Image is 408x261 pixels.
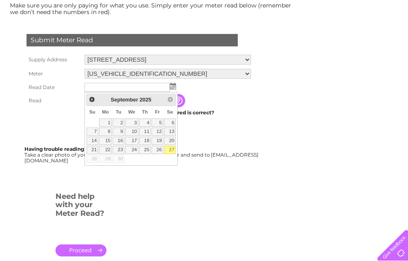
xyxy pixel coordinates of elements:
[128,109,135,114] span: Wednesday
[99,146,112,154] a: 22
[139,128,151,136] a: 11
[283,35,301,41] a: Energy
[167,109,173,114] span: Saturday
[56,191,106,222] h3: Need help with your Meter Read?
[125,137,138,145] a: 17
[113,146,124,154] a: 23
[24,81,82,94] th: Read Date
[139,118,151,127] a: 4
[24,146,117,152] b: Having trouble reading your meter?
[152,128,163,136] a: 12
[262,35,278,41] a: Water
[336,35,348,41] a: Blog
[142,109,148,114] span: Thursday
[111,97,138,103] span: September
[87,146,98,154] a: 21
[24,53,82,67] th: Supply Address
[139,146,151,154] a: 25
[87,128,98,136] a: 7
[152,146,163,154] a: 26
[353,35,373,41] a: Contact
[27,34,238,46] div: Submit Meter Read
[113,128,124,136] a: 9
[82,107,253,118] td: Are you sure the read you have entered is correct?
[164,137,176,145] a: 20
[9,5,400,40] div: Clear Business is a trading name of Verastar Limited (registered in [GEOGRAPHIC_DATA] No. 3667643...
[24,94,82,107] th: Read
[87,137,98,145] a: 14
[24,146,260,163] div: Take a clear photo of your readings, tell us which supply it's for and send to [EMAIL_ADDRESS][DO...
[125,118,138,127] a: 3
[113,118,124,127] a: 2
[152,118,163,127] a: 5
[164,128,176,136] a: 13
[102,109,109,114] span: Monday
[89,109,95,114] span: Sunday
[139,137,151,145] a: 18
[170,83,176,89] img: ...
[125,128,138,136] a: 10
[140,97,151,103] span: 2025
[252,4,309,15] a: 0333 014 3131
[99,128,112,136] a: 8
[172,94,187,107] input: Information
[56,244,106,256] a: .
[381,35,400,41] a: Log out
[155,109,160,114] span: Friday
[87,95,97,104] a: Prev
[125,146,138,154] a: 24
[89,96,95,103] span: Prev
[24,67,82,81] th: Meter
[164,118,176,127] a: 6
[14,22,56,47] img: logo.png
[113,137,124,145] a: 16
[164,146,176,154] a: 27
[99,137,112,145] a: 15
[306,35,331,41] a: Telecoms
[99,118,112,127] a: 1
[116,109,121,114] span: Tuesday
[152,137,163,145] a: 19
